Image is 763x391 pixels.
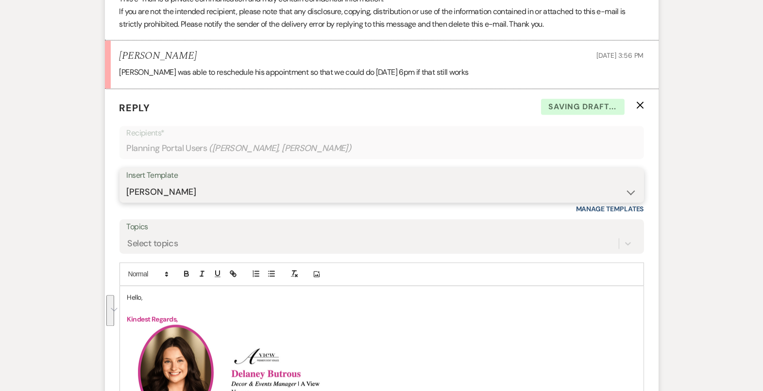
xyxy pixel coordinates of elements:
p: Recipients* [127,127,637,139]
span: ( [PERSON_NAME], [PERSON_NAME] ) [209,142,352,155]
div: Planning Portal Users [127,139,637,158]
p: [PERSON_NAME] was able to reschedule his appointment so that we could do [DATE] 6pm if that still... [119,66,644,79]
span: [DATE] 3:56 PM [596,51,644,60]
span: Reply [119,102,151,114]
a: Manage Templates [576,204,644,213]
label: Topics [127,220,637,234]
p: Hello, [127,292,636,303]
div: Insert Template [127,169,637,183]
div: Select topics [128,237,178,250]
span: Saving draft... [541,99,625,115]
p: If you are not the intended recipient, please note that any disclosure, copying, distribution or ... [119,5,644,30]
strong: Kindest Regards, [127,315,178,323]
h5: [PERSON_NAME] [119,50,197,62]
